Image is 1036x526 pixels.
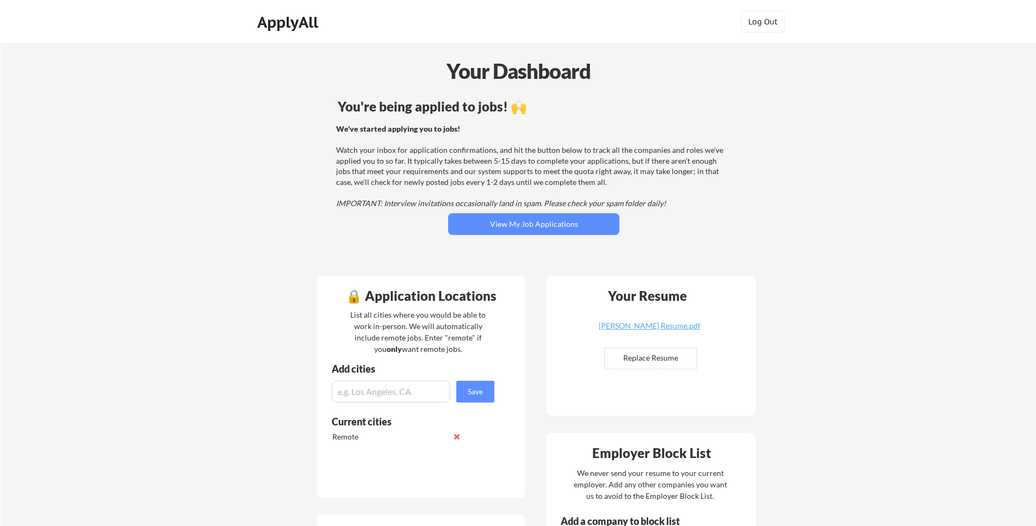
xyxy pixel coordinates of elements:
input: e.g. Los Angeles, CA [332,381,450,403]
em: IMPORTANT: Interview invitations occasionally land in spam. Please check your spam folder daily! [336,199,666,208]
div: Current cities [332,417,482,426]
div: Add cities [332,364,497,374]
div: List all cities where you would be able to work in-person. We will automatically include remote j... [343,309,493,355]
button: Log Out [741,11,785,33]
div: ApplyAll [257,13,321,32]
div: [PERSON_NAME] Resume.pdf [585,322,714,330]
div: We never send your resume to your current employer. Add any other companies you want us to avoid ... [573,467,728,502]
strong: We've started applying you to jobs! [336,124,460,133]
strong: only [387,344,402,354]
div: 🔒 Application Locations [320,289,522,302]
div: Add a company to block list [561,516,697,526]
div: Employer Block List [550,447,753,460]
div: You're being applied to jobs! 🙌 [338,100,730,113]
a: [PERSON_NAME] Resume.pdf [585,322,714,339]
button: Save [456,381,494,403]
button: View My Job Applications [448,213,619,235]
div: Remote [332,431,447,442]
div: Your Resume [593,289,701,302]
div: Watch your inbox for application confirmations, and hit the button below to track all the compani... [336,123,728,209]
div: Your Dashboard [1,55,1036,86]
